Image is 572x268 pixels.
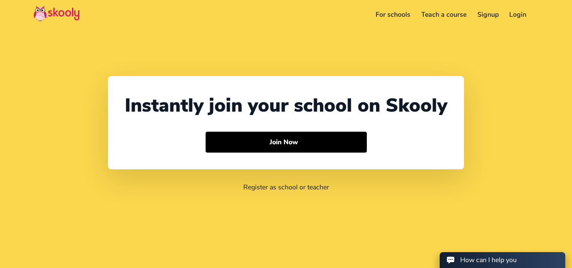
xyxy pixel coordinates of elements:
a: Login [504,8,532,21]
a: Teach a course [416,8,472,21]
div: Instantly join your school on Skooly [125,93,447,118]
button: Join Now [206,132,367,153]
a: Register as school or teacher [243,183,329,192]
img: Skooly [33,5,80,22]
a: Signup [472,8,504,21]
a: For schools [371,8,416,21]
